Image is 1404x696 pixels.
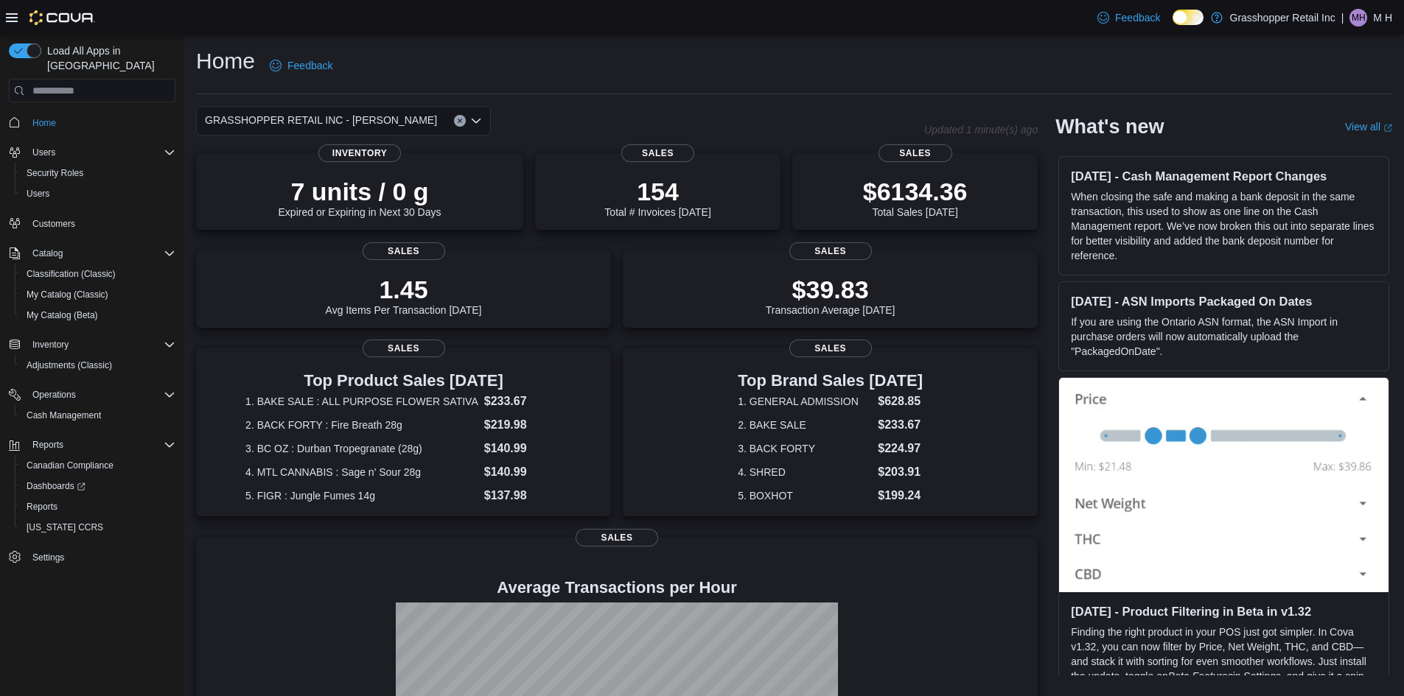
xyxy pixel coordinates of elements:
[15,163,181,183] button: Security Roles
[21,265,175,283] span: Classification (Classic)
[3,546,181,568] button: Settings
[27,409,101,421] span: Cash Management
[1173,25,1173,26] span: Dark Mode
[287,58,332,73] span: Feedback
[27,215,81,233] a: Customers
[9,105,175,606] nav: Complex example
[32,339,69,351] span: Inventory
[21,477,91,495] a: Dashboards
[863,177,968,206] p: $6134.36
[1071,169,1377,183] h3: [DATE] - Cash Management Report Changes
[208,579,1026,597] h4: Average Transactions per Hour
[879,144,952,162] span: Sales
[863,177,968,218] div: Total Sales [DATE]
[15,517,181,538] button: [US_STATE] CCRS
[32,439,63,451] span: Reports
[1173,10,1204,25] input: Dark Mode
[15,355,181,376] button: Adjustments (Classic)
[27,309,98,321] span: My Catalog (Beta)
[766,275,895,316] div: Transaction Average [DATE]
[21,164,89,182] a: Security Roles
[21,356,175,374] span: Adjustments (Classic)
[21,498,175,516] span: Reports
[196,46,255,76] h1: Home
[21,164,175,182] span: Security Roles
[738,418,872,432] dt: 2. BAKE SALE
[326,275,482,316] div: Avg Items Per Transaction [DATE]
[27,113,175,131] span: Home
[32,552,64,563] span: Settings
[1373,9,1392,27] p: M H
[205,111,437,129] span: GRASSHOPPER RETAIL INC - [PERSON_NAME]
[27,268,116,280] span: Classification (Classic)
[27,501,57,513] span: Reports
[27,188,49,200] span: Users
[1055,115,1164,138] h2: What's new
[264,51,338,80] a: Feedback
[32,147,55,158] span: Users
[29,10,95,25] img: Cova
[1071,604,1377,619] h3: [DATE] - Product Filtering in Beta in v1.32
[15,405,181,426] button: Cash Management
[738,394,872,409] dt: 1. GENERAL ADMISSION
[245,441,478,456] dt: 3. BC OZ : Durban Tropegranate (28g)
[576,529,658,546] span: Sales
[15,476,181,496] a: Dashboards
[279,177,441,206] p: 7 units / 0 g
[21,306,104,324] a: My Catalog (Beta)
[789,340,872,357] span: Sales
[363,340,445,357] span: Sales
[27,245,175,262] span: Catalog
[27,289,108,300] span: My Catalog (Classic)
[245,372,562,390] h3: Top Product Sales [DATE]
[1168,670,1233,682] em: Beta Features
[27,521,103,533] span: [US_STATE] CCRS
[1071,314,1377,359] p: If you are using the Ontario ASN format, the ASN Import in purchase orders will now automatically...
[363,242,445,260] span: Sales
[3,142,181,163] button: Users
[245,394,478,409] dt: 1. BAKE SALE : ALL PURPOSE FLOWER SATIVA
[245,465,478,479] dt: 4. MTL CANNABIS : Sage n' Sour 28g
[21,286,114,303] a: My Catalog (Classic)
[21,185,175,203] span: Users
[21,457,175,474] span: Canadian Compliance
[27,436,69,454] button: Reports
[1115,10,1160,25] span: Feedback
[484,416,562,434] dd: $219.98
[1349,9,1367,27] div: M H
[924,124,1038,136] p: Updated 1 minute(s) ago
[27,548,175,566] span: Settings
[27,214,175,233] span: Customers
[878,487,923,505] dd: $199.24
[27,480,85,492] span: Dashboards
[878,416,923,434] dd: $233.67
[621,144,695,162] span: Sales
[318,144,401,162] span: Inventory
[21,185,55,203] a: Users
[3,334,181,355] button: Inventory
[1092,3,1166,32] a: Feedback
[454,115,466,127] button: Clear input
[21,286,175,303] span: My Catalog (Classic)
[21,519,109,536] a: [US_STATE] CCRS
[32,247,63,259] span: Catalog
[738,465,872,479] dt: 4. SHRED
[604,177,710,218] div: Total # Invoices [DATE]
[27,167,83,179] span: Security Roles
[279,177,441,218] div: Expired or Expiring in Next 30 Days
[878,440,923,457] dd: $224.97
[484,393,562,410] dd: $233.67
[1230,9,1335,27] p: Grasshopper Retail Inc
[21,457,119,474] a: Canadian Compliance
[27,460,113,471] span: Canadian Compliance
[21,306,175,324] span: My Catalog (Beta)
[21,477,175,495] span: Dashboards
[15,264,181,284] button: Classification (Classic)
[27,336,74,354] button: Inventory
[3,243,181,264] button: Catalog
[27,549,70,566] a: Settings
[1071,294,1377,309] h3: [DATE] - ASN Imports Packaged On Dates
[1345,121,1392,133] a: View allExternal link
[27,436,175,454] span: Reports
[32,218,75,230] span: Customers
